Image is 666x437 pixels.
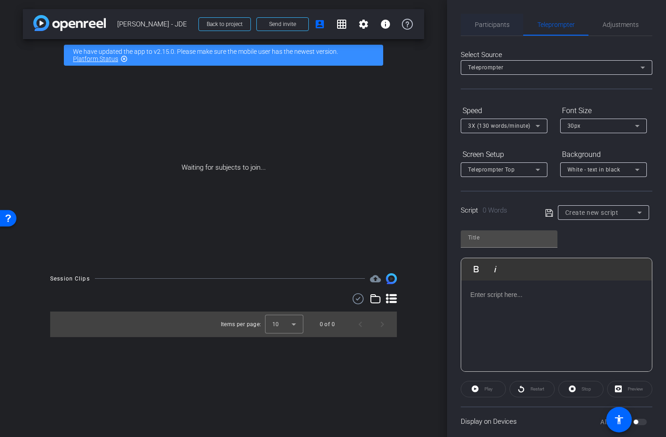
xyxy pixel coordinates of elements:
[468,166,515,173] span: Teleprompter Top
[336,19,347,30] mat-icon: grid_on
[73,55,118,62] a: Platform Status
[603,21,639,28] span: Adjustments
[537,21,575,28] span: Teleprompter
[371,313,393,335] button: Next page
[461,50,652,60] div: Select Source
[487,260,504,278] button: Italic (⌘I)
[117,15,193,33] span: [PERSON_NAME] - JDE
[461,103,547,119] div: Speed
[349,313,371,335] button: Previous page
[370,273,381,284] mat-icon: cloud_upload
[475,21,510,28] span: Participants
[567,166,620,173] span: White - text in black
[221,320,261,329] div: Items per page:
[600,417,633,427] label: All Devices
[614,414,624,425] mat-icon: accessibility
[370,273,381,284] span: Destinations for your clips
[358,19,369,30] mat-icon: settings
[33,15,106,31] img: app-logo
[483,206,507,214] span: 0 Words
[560,147,647,162] div: Background
[468,232,550,243] input: Title
[207,21,243,27] span: Back to project
[50,274,90,283] div: Session Clips
[461,406,652,436] div: Display on Devices
[386,273,397,284] img: Session clips
[320,320,335,329] div: 0 of 0
[468,123,531,129] span: 3X (130 words/minute)
[64,45,383,66] div: We have updated the app to v2.15.0. Please make sure the mobile user has the newest version.
[560,103,647,119] div: Font Size
[380,19,391,30] mat-icon: info
[23,71,424,264] div: Waiting for subjects to join...
[461,205,532,216] div: Script
[120,55,128,62] mat-icon: highlight_off
[198,17,251,31] button: Back to project
[314,19,325,30] mat-icon: account_box
[461,147,547,162] div: Screen Setup
[468,64,503,71] span: Teleprompter
[567,123,581,129] span: 30px
[565,209,619,216] span: Create new script
[256,17,309,31] button: Send invite
[468,260,485,278] button: Bold (⌘B)
[269,21,296,28] span: Send invite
